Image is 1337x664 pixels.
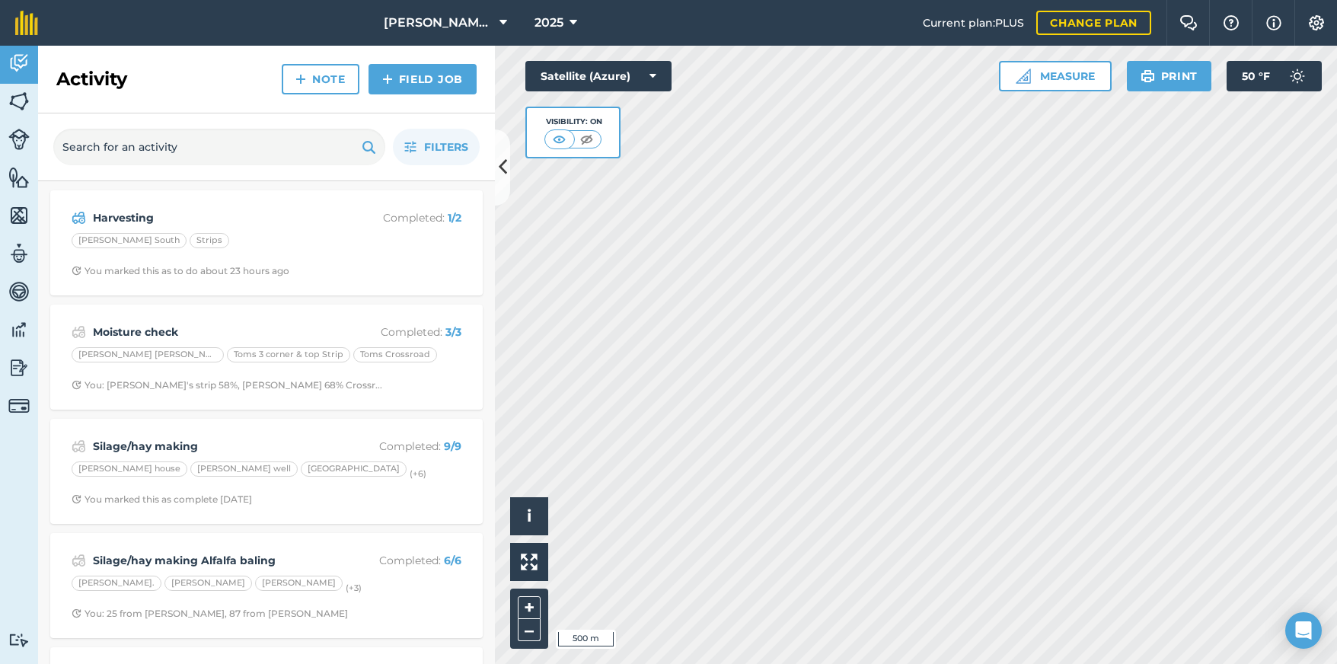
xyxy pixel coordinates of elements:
[362,138,376,156] img: svg+xml;base64,PHN2ZyB4bWxucz0iaHR0cDovL3d3dy53My5vcmcvMjAwMC9zdmciIHdpZHRoPSIxOSIgaGVpZ2h0PSIyNC...
[340,552,461,569] p: Completed :
[72,233,187,248] div: [PERSON_NAME] South
[1222,15,1240,30] img: A question mark icon
[525,61,672,91] button: Satellite (Azure)
[8,90,30,113] img: svg+xml;base64,PHN2ZyB4bWxucz0iaHR0cDovL3d3dy53My5vcmcvMjAwMC9zdmciIHdpZHRoPSI1NiIgaGVpZ2h0PSI2MC...
[1242,61,1270,91] span: 50 ° F
[93,324,334,340] strong: Moisture check
[190,461,298,477] div: [PERSON_NAME] well
[521,554,538,570] img: Four arrows, one pointing top left, one top right, one bottom right and the last bottom left
[999,61,1112,91] button: Measure
[72,379,382,391] div: You: [PERSON_NAME]'s strip 58%, [PERSON_NAME] 68% Crossr...
[93,209,334,226] strong: Harvesting
[1141,67,1155,85] img: svg+xml;base64,PHN2ZyB4bWxucz0iaHR0cDovL3d3dy53My5vcmcvMjAwMC9zdmciIHdpZHRoPSIxOSIgaGVpZ2h0PSIyNC...
[8,280,30,303] img: svg+xml;base64,PD94bWwgdmVyc2lvbj0iMS4wIiBlbmNvZGluZz0idXRmLTgiPz4KPCEtLSBHZW5lcmF0b3I6IEFkb2JlIE...
[534,14,563,32] span: 2025
[1036,11,1151,35] a: Change plan
[444,439,461,453] strong: 9 / 9
[72,437,86,455] img: svg+xml;base64,PD94bWwgdmVyc2lvbj0iMS4wIiBlbmNvZGluZz0idXRmLTgiPz4KPCEtLSBHZW5lcmF0b3I6IEFkb2JlIE...
[93,552,334,569] strong: Silage/hay making Alfalfa baling
[340,209,461,226] p: Completed :
[445,325,461,339] strong: 3 / 3
[384,14,493,32] span: [PERSON_NAME] Farms
[1227,61,1322,91] button: 50 °F
[255,576,343,591] div: [PERSON_NAME]
[510,497,548,535] button: i
[8,242,30,265] img: svg+xml;base64,PD94bWwgdmVyc2lvbj0iMS4wIiBlbmNvZGluZz0idXRmLTgiPz4KPCEtLSBHZW5lcmF0b3I6IEFkb2JlIE...
[518,619,541,641] button: –
[59,428,474,515] a: Silage/hay makingCompleted: 9/9[PERSON_NAME] house[PERSON_NAME] well[GEOGRAPHIC_DATA](+6)Clock wi...
[424,139,468,155] span: Filters
[295,70,306,88] img: svg+xml;base64,PHN2ZyB4bWxucz0iaHR0cDovL3d3dy53My5vcmcvMjAwMC9zdmciIHdpZHRoPSIxNCIgaGVpZ2h0PSIyNC...
[8,129,30,150] img: svg+xml;base64,PD94bWwgdmVyc2lvbj0iMS4wIiBlbmNvZGluZz0idXRmLTgiPz4KPCEtLSBHZW5lcmF0b3I6IEFkb2JlIE...
[72,493,252,506] div: You marked this as complete [DATE]
[56,67,127,91] h2: Activity
[1282,61,1313,91] img: svg+xml;base64,PD94bWwgdmVyc2lvbj0iMS4wIiBlbmNvZGluZz0idXRmLTgiPz4KPCEtLSBHZW5lcmF0b3I6IEFkb2JlIE...
[164,576,252,591] div: [PERSON_NAME]
[346,583,362,593] small: (+ 3 )
[353,347,437,362] div: Toms Crossroad
[59,200,474,286] a: HarvestingCompleted: 1/2[PERSON_NAME] SouthStripsClock with arrow pointing clockwiseYou marked th...
[282,64,359,94] a: Note
[1266,14,1281,32] img: svg+xml;base64,PHN2ZyB4bWxucz0iaHR0cDovL3d3dy53My5vcmcvMjAwMC9zdmciIHdpZHRoPSIxNyIgaGVpZ2h0PSIxNy...
[72,461,187,477] div: [PERSON_NAME] house
[8,166,30,189] img: svg+xml;base64,PHN2ZyB4bWxucz0iaHR0cDovL3d3dy53My5vcmcvMjAwMC9zdmciIHdpZHRoPSI1NiIgaGVpZ2h0PSI2MC...
[59,314,474,401] a: Moisture checkCompleted: 3/3[PERSON_NAME] [PERSON_NAME]Toms 3 corner & top StripToms CrossroadClo...
[527,506,531,525] span: i
[15,11,38,35] img: fieldmargin Logo
[72,347,224,362] div: [PERSON_NAME] [PERSON_NAME]
[1179,15,1198,30] img: Two speech bubbles overlapping with the left bubble in the forefront
[72,209,86,227] img: svg+xml;base64,PD94bWwgdmVyc2lvbj0iMS4wIiBlbmNvZGluZz0idXRmLTgiPz4KPCEtLSBHZW5lcmF0b3I6IEFkb2JlIE...
[550,132,569,147] img: svg+xml;base64,PHN2ZyB4bWxucz0iaHR0cDovL3d3dy53My5vcmcvMjAwMC9zdmciIHdpZHRoPSI1MCIgaGVpZ2h0PSI0MC...
[448,211,461,225] strong: 1 / 2
[1307,15,1326,30] img: A cog icon
[923,14,1024,31] span: Current plan : PLUS
[8,204,30,227] img: svg+xml;base64,PHN2ZyB4bWxucz0iaHR0cDovL3d3dy53My5vcmcvMjAwMC9zdmciIHdpZHRoPSI1NiIgaGVpZ2h0PSI2MC...
[8,318,30,341] img: svg+xml;base64,PD94bWwgdmVyc2lvbj0iMS4wIiBlbmNvZGluZz0idXRmLTgiPz4KPCEtLSBHZW5lcmF0b3I6IEFkb2JlIE...
[72,380,81,390] img: Clock with arrow pointing clockwise
[72,576,161,591] div: [PERSON_NAME].
[93,438,334,455] strong: Silage/hay making
[59,542,474,629] a: Silage/hay making Alfalfa balingCompleted: 6/6[PERSON_NAME].[PERSON_NAME][PERSON_NAME](+3)Clock w...
[544,116,602,128] div: Visibility: On
[72,266,81,276] img: Clock with arrow pointing clockwise
[190,233,229,248] div: Strips
[340,324,461,340] p: Completed :
[8,52,30,75] img: svg+xml;base64,PD94bWwgdmVyc2lvbj0iMS4wIiBlbmNvZGluZz0idXRmLTgiPz4KPCEtLSBHZW5lcmF0b3I6IEFkb2JlIE...
[1016,69,1031,84] img: Ruler icon
[72,608,348,620] div: You: 25 from [PERSON_NAME], 87 from [PERSON_NAME]
[72,265,289,277] div: You marked this as to do about 23 hours ago
[410,468,426,479] small: (+ 6 )
[72,323,86,341] img: svg+xml;base64,PD94bWwgdmVyc2lvbj0iMS4wIiBlbmNvZGluZz0idXRmLTgiPz4KPCEtLSBHZW5lcmF0b3I6IEFkb2JlIE...
[577,132,596,147] img: svg+xml;base64,PHN2ZyB4bWxucz0iaHR0cDovL3d3dy53My5vcmcvMjAwMC9zdmciIHdpZHRoPSI1MCIgaGVpZ2h0PSI0MC...
[369,64,477,94] a: Field Job
[72,608,81,618] img: Clock with arrow pointing clockwise
[393,129,480,165] button: Filters
[8,356,30,379] img: svg+xml;base64,PD94bWwgdmVyc2lvbj0iMS4wIiBlbmNvZGluZz0idXRmLTgiPz4KPCEtLSBHZW5lcmF0b3I6IEFkb2JlIE...
[518,596,541,619] button: +
[8,633,30,647] img: svg+xml;base64,PD94bWwgdmVyc2lvbj0iMS4wIiBlbmNvZGluZz0idXRmLTgiPz4KPCEtLSBHZW5lcmF0b3I6IEFkb2JlIE...
[53,129,385,165] input: Search for an activity
[72,551,86,570] img: svg+xml;base64,PD94bWwgdmVyc2lvbj0iMS4wIiBlbmNvZGluZz0idXRmLTgiPz4KPCEtLSBHZW5lcmF0b3I6IEFkb2JlIE...
[1127,61,1212,91] button: Print
[340,438,461,455] p: Completed :
[1285,612,1322,649] div: Open Intercom Messenger
[227,347,350,362] div: Toms 3 corner & top Strip
[444,554,461,567] strong: 6 / 6
[382,70,393,88] img: svg+xml;base64,PHN2ZyB4bWxucz0iaHR0cDovL3d3dy53My5vcmcvMjAwMC9zdmciIHdpZHRoPSIxNCIgaGVpZ2h0PSIyNC...
[8,395,30,417] img: svg+xml;base64,PD94bWwgdmVyc2lvbj0iMS4wIiBlbmNvZGluZz0idXRmLTgiPz4KPCEtLSBHZW5lcmF0b3I6IEFkb2JlIE...
[72,494,81,504] img: Clock with arrow pointing clockwise
[301,461,407,477] div: [GEOGRAPHIC_DATA]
